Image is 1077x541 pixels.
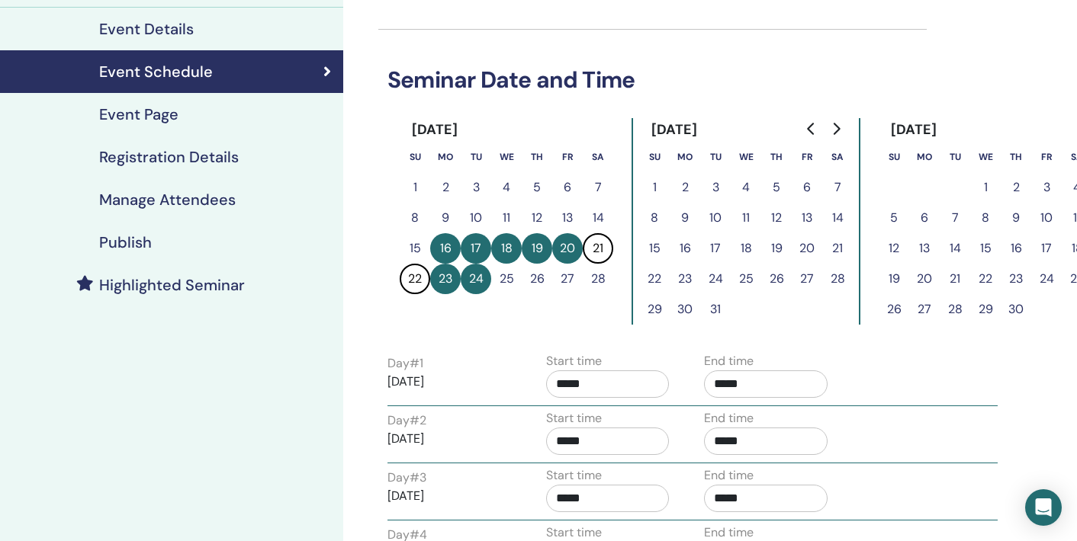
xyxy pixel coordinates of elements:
[670,203,700,233] button: 9
[639,172,670,203] button: 1
[1001,233,1031,264] button: 16
[461,233,491,264] button: 17
[909,233,940,264] button: 13
[879,203,909,233] button: 5
[387,411,426,430] label: Day # 2
[491,233,522,264] button: 18
[704,409,754,427] label: End time
[639,233,670,264] button: 15
[700,233,731,264] button: 17
[670,264,700,294] button: 23
[639,294,670,325] button: 29
[700,294,731,325] button: 31
[522,233,552,264] button: 19
[1001,142,1031,172] th: Thursday
[491,142,522,172] th: Wednesday
[731,142,761,172] th: Wednesday
[970,142,1001,172] th: Wednesday
[824,114,848,144] button: Go to next month
[491,172,522,203] button: 4
[552,233,583,264] button: 20
[970,294,1001,325] button: 29
[387,354,423,373] label: Day # 1
[1031,142,1062,172] th: Friday
[400,118,471,142] div: [DATE]
[879,264,909,294] button: 19
[430,203,461,233] button: 9
[461,172,491,203] button: 3
[761,264,792,294] button: 26
[700,142,731,172] th: Tuesday
[940,142,970,172] th: Tuesday
[731,233,761,264] button: 18
[522,172,552,203] button: 5
[99,190,236,209] h4: Manage Attendees
[400,142,430,172] th: Sunday
[400,203,430,233] button: 8
[461,264,491,294] button: 24
[387,373,511,391] p: [DATE]
[552,142,583,172] th: Friday
[822,233,853,264] button: 21
[670,142,700,172] th: Monday
[546,352,602,370] label: Start time
[1031,203,1062,233] button: 10
[387,469,426,487] label: Day # 3
[546,466,602,485] label: Start time
[639,264,670,294] button: 22
[670,233,700,264] button: 16
[1001,203,1031,233] button: 9
[731,264,761,294] button: 25
[430,172,461,203] button: 2
[704,466,754,485] label: End time
[940,233,970,264] button: 14
[400,264,430,294] button: 22
[879,118,950,142] div: [DATE]
[761,233,792,264] button: 19
[1001,264,1031,294] button: 23
[792,203,822,233] button: 13
[583,203,613,233] button: 14
[761,142,792,172] th: Thursday
[99,276,245,294] h4: Highlighted Seminar
[909,294,940,325] button: 27
[909,142,940,172] th: Monday
[940,203,970,233] button: 7
[99,148,239,166] h4: Registration Details
[639,118,710,142] div: [DATE]
[822,172,853,203] button: 7
[639,142,670,172] th: Sunday
[99,20,194,38] h4: Event Details
[1031,233,1062,264] button: 17
[879,233,909,264] button: 12
[879,142,909,172] th: Sunday
[430,142,461,172] th: Monday
[909,203,940,233] button: 6
[909,264,940,294] button: 20
[99,62,213,81] h4: Event Schedule
[461,203,491,233] button: 10
[704,352,754,370] label: End time
[731,203,761,233] button: 11
[430,233,461,264] button: 16
[552,264,583,294] button: 27
[99,105,178,123] h4: Event Page
[970,233,1001,264] button: 15
[400,233,430,264] button: 15
[491,264,522,294] button: 25
[940,264,970,294] button: 21
[1001,294,1031,325] button: 30
[387,487,511,505] p: [DATE]
[546,409,602,427] label: Start time
[761,172,792,203] button: 5
[792,233,822,264] button: 20
[583,233,613,264] button: 21
[799,114,824,144] button: Go to previous month
[639,203,670,233] button: 8
[583,264,613,294] button: 28
[583,142,613,172] th: Saturday
[670,294,700,325] button: 30
[792,172,822,203] button: 6
[461,142,491,172] th: Tuesday
[731,172,761,203] button: 4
